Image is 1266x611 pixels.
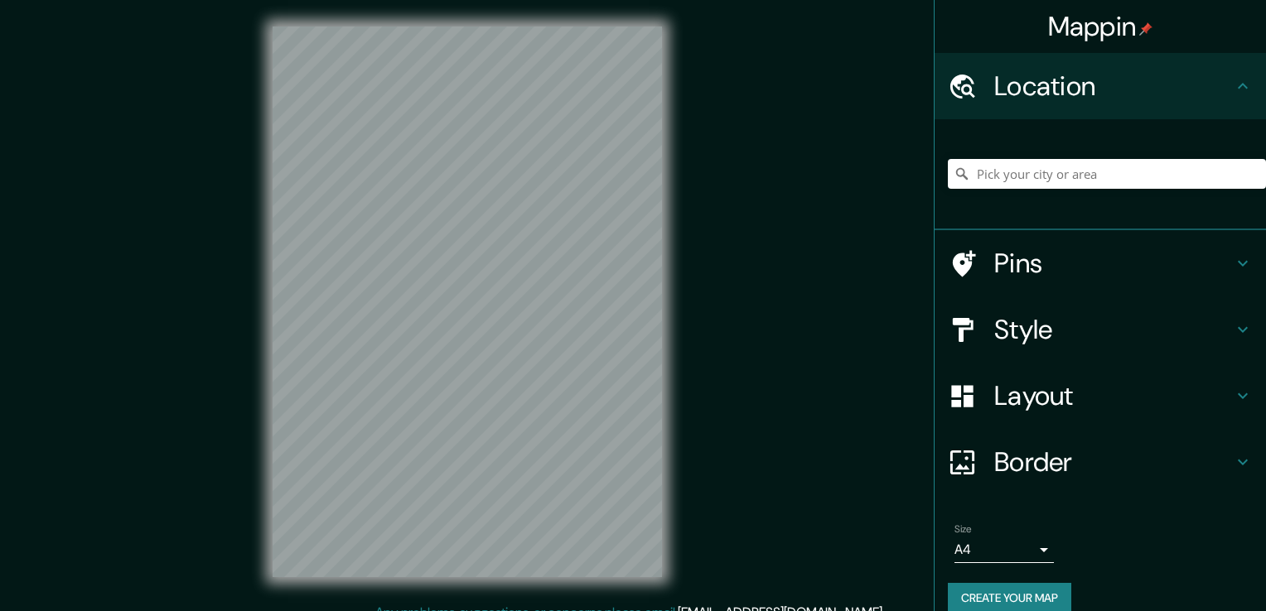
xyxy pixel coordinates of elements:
input: Pick your city or area [948,159,1266,189]
h4: Pins [994,247,1233,280]
font: Mappin [1048,9,1137,44]
div: A4 [954,536,1054,563]
div: Location [935,53,1266,119]
div: Pins [935,230,1266,296]
div: Style [935,296,1266,363]
div: Layout [935,363,1266,429]
label: Size [954,522,972,536]
h4: Style [994,313,1233,346]
canvas: Map [273,26,662,577]
h4: Location [994,70,1233,103]
div: Border [935,429,1266,495]
font: Create your map [961,588,1058,609]
h4: Border [994,445,1233,479]
h4: Layout [994,379,1233,412]
img: pin-icon.png [1139,22,1152,36]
